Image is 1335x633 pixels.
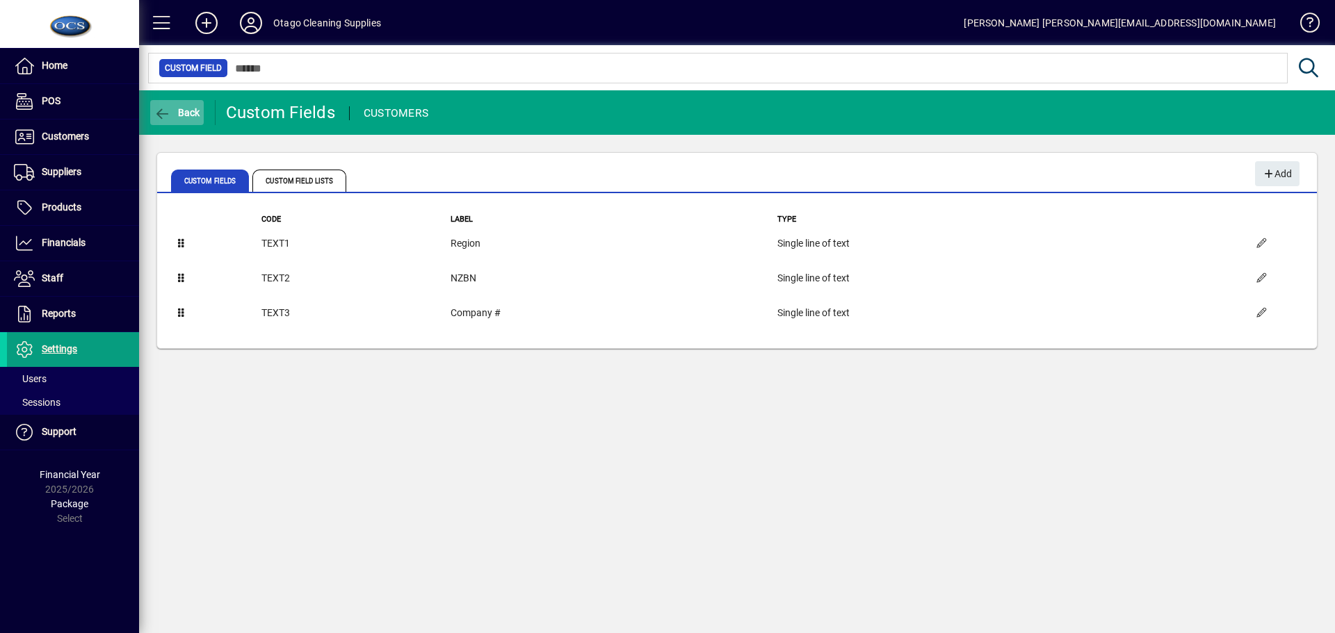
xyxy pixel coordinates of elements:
[42,343,77,354] span: Settings
[42,131,89,142] span: Customers
[1245,262,1278,295] button: Edit
[964,12,1276,34] div: [PERSON_NAME] [PERSON_NAME][EMAIL_ADDRESS][DOMAIN_NAME]
[7,84,139,119] a: POS
[154,107,200,118] span: Back
[364,102,428,124] div: CUSTOMERS
[42,426,76,437] span: Support
[42,95,60,106] span: POS
[139,100,216,125] app-page-header-button: Back
[1262,163,1292,186] span: Add
[261,261,451,296] td: TEXT2
[261,213,451,227] th: Code
[777,227,1244,261] td: Single line of text
[42,202,81,213] span: Products
[7,297,139,331] a: Reports
[450,296,776,331] td: Company #
[450,213,776,227] th: Label
[7,49,139,83] a: Home
[42,60,67,71] span: Home
[42,237,86,248] span: Financials
[42,308,76,319] span: Reports
[51,498,88,509] span: Package
[226,101,335,124] div: Custom Fields
[777,213,1244,227] th: Type
[1245,297,1278,330] button: Edit
[42,166,81,177] span: Suppliers
[14,373,47,384] span: Users
[229,10,273,35] button: Profile
[1255,161,1300,186] button: Add
[171,170,249,192] span: Custom Fields
[7,120,139,154] a: Customers
[7,155,139,190] a: Suppliers
[7,190,139,225] a: Products
[42,272,63,283] span: Staff
[165,61,222,75] span: Custom Field
[777,261,1244,296] td: Single line of text
[184,10,229,35] button: Add
[14,397,60,408] span: Sessions
[252,170,346,192] span: Custom Field Lists
[777,296,1244,331] td: Single line of text
[1290,3,1318,48] a: Knowledge Base
[7,367,139,391] a: Users
[7,415,139,450] a: Support
[261,227,451,261] td: TEXT1
[7,261,139,296] a: Staff
[7,226,139,261] a: Financials
[273,12,381,34] div: Otago Cleaning Supplies
[261,296,451,331] td: TEXT3
[1245,227,1278,261] button: Edit
[450,261,776,296] td: NZBN
[40,469,100,480] span: Financial Year
[150,100,204,125] button: Back
[450,227,776,261] td: Region
[7,391,139,414] a: Sessions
